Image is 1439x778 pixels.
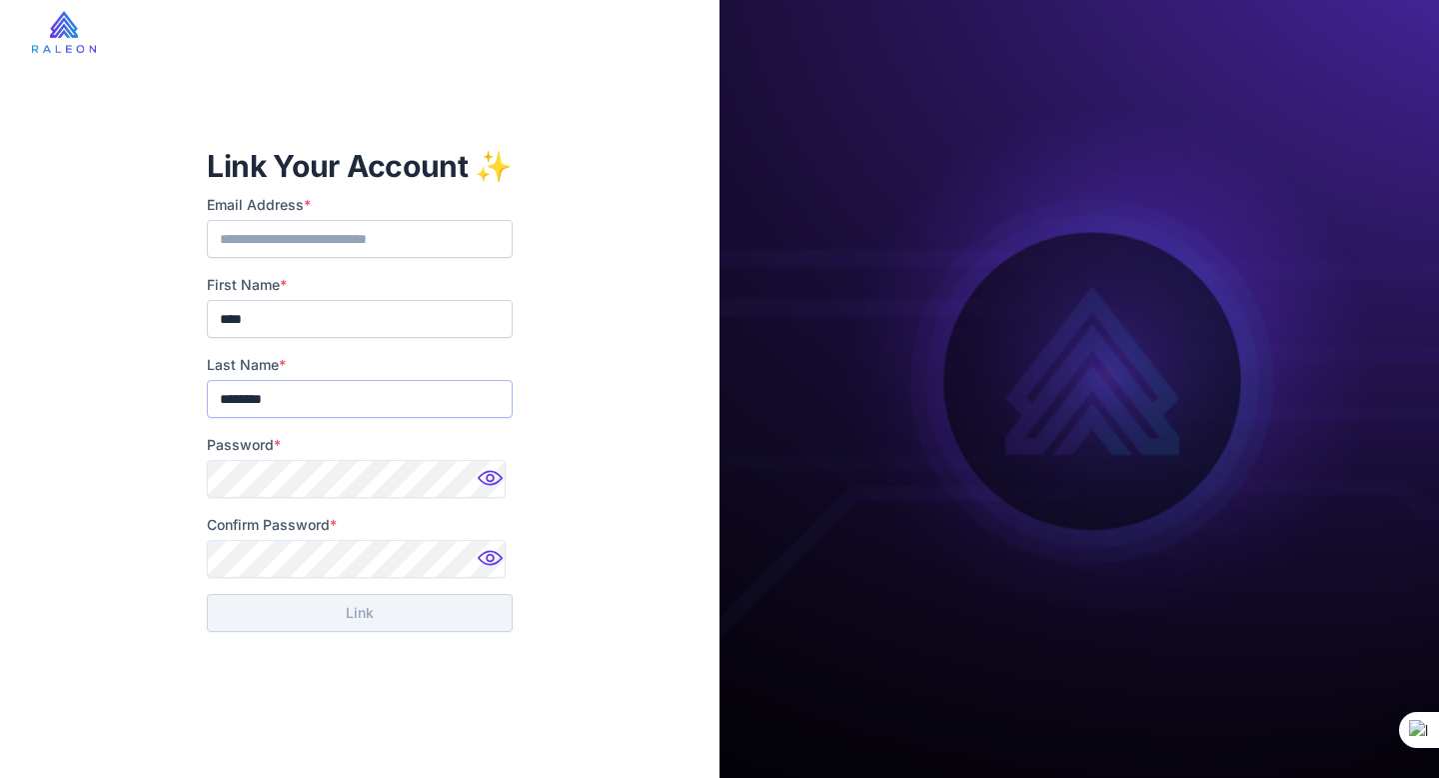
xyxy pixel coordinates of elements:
[207,434,513,456] label: Password
[207,514,513,536] label: Confirm Password
[207,274,513,296] label: First Name
[207,194,513,216] label: Email Address
[473,464,513,504] img: Password hidden
[32,11,96,53] img: raleon-logo-whitebg.9aac0268.jpg
[207,354,513,376] label: Last Name
[207,594,513,632] button: Link
[207,146,513,186] h1: Link Your Account ✨
[473,544,513,584] img: Password hidden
